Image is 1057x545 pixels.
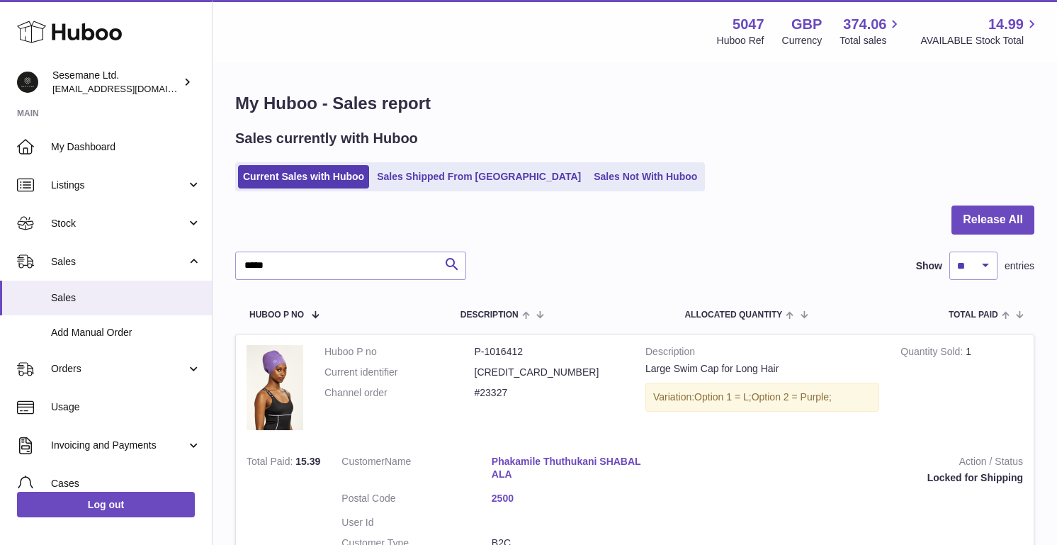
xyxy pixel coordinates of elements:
a: 374.06 Total sales [840,15,903,47]
span: Cases [51,477,201,490]
span: Option 2 = Purple; [752,391,832,403]
a: Sales Not With Huboo [589,165,702,189]
a: 2500 [492,492,642,505]
span: Description [460,310,519,320]
dt: Huboo P no [324,345,475,359]
dt: User Id [341,516,492,529]
dt: Current identifier [324,366,475,379]
div: Huboo Ref [717,34,764,47]
span: Orders [51,362,186,376]
span: My Dashboard [51,140,201,154]
button: Release All [951,206,1034,235]
strong: Total Paid [247,456,295,471]
span: 15.39 [295,456,320,467]
dt: Name [341,455,492,485]
span: entries [1005,259,1034,273]
div: Currency [782,34,823,47]
a: Phakamile Thuthukani SHABALALA [492,455,642,482]
span: Usage [51,400,201,414]
span: Sales [51,291,201,305]
strong: Description [645,345,879,362]
dd: P-1016412 [475,345,625,359]
span: Add Manual Order [51,326,201,339]
a: 14.99 AVAILABLE Stock Total [920,15,1040,47]
span: Customer [341,456,385,467]
img: info@soulcap.com [17,72,38,93]
span: AVAILABLE Stock Total [920,34,1040,47]
span: Listings [51,179,186,192]
h2: Sales currently with Huboo [235,129,418,148]
div: Variation: [645,383,879,412]
span: Invoicing and Payments [51,439,186,452]
dt: Postal Code [341,492,492,509]
span: Stock [51,217,186,230]
div: Sesemane Ltd. [52,69,180,96]
div: Locked for Shipping [662,471,1023,485]
span: [EMAIL_ADDRESS][DOMAIN_NAME] [52,83,208,94]
dt: Channel order [324,386,475,400]
span: Total paid [949,310,998,320]
dd: [CREDIT_CARD_NUMBER] [475,366,625,379]
span: 14.99 [988,15,1024,34]
span: Option 1 = L; [694,391,752,403]
strong: GBP [791,15,822,34]
h1: My Huboo - Sales report [235,92,1034,115]
a: Log out [17,492,195,517]
div: Large Swim Cap for Long Hair [645,362,879,376]
strong: Action / Status [662,455,1023,472]
span: Sales [51,255,186,269]
span: Huboo P no [249,310,304,320]
dd: #23327 [475,386,625,400]
strong: Quantity Sold [900,346,966,361]
span: Total sales [840,34,903,47]
img: 50471738256768.jpeg [247,345,303,430]
a: Current Sales with Huboo [238,165,369,189]
a: Sales Shipped From [GEOGRAPHIC_DATA] [372,165,586,189]
strong: 5047 [733,15,764,34]
span: 374.06 [843,15,886,34]
td: 1 [890,335,1034,444]
span: ALLOCATED Quantity [684,310,782,320]
label: Show [916,259,942,273]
